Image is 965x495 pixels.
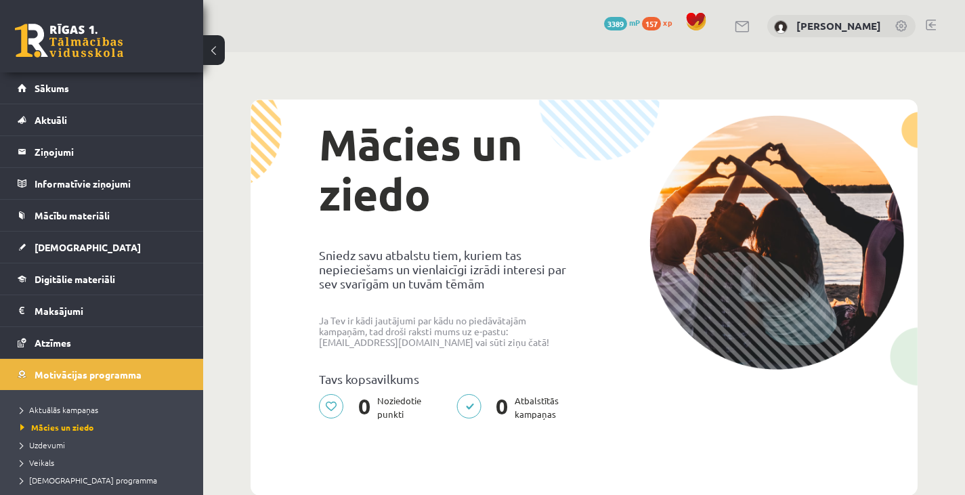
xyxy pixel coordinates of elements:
[35,295,186,326] legend: Maksājumi
[35,209,110,221] span: Mācību materiāli
[642,17,661,30] span: 157
[35,168,186,199] legend: Informatīvie ziņojumi
[35,337,71,349] span: Atzīmes
[319,248,574,290] p: Sniedz savu atbalstu tiem, kuriem tas nepieciešams un vienlaicīgi izrādi interesi par sev svarīgā...
[604,17,627,30] span: 3389
[489,394,515,421] span: 0
[20,404,98,415] span: Aktuālās kampaņas
[351,394,377,421] span: 0
[629,17,640,28] span: mP
[35,368,142,381] span: Motivācijas programma
[649,115,904,370] img: donation-campaign-image-5f3e0036a0d26d96e48155ce7b942732c76651737588babb5c96924e9bd6788c.png
[18,200,186,231] a: Mācību materiāli
[18,232,186,263] a: [DEMOGRAPHIC_DATA]
[642,17,679,28] a: 157 xp
[20,457,54,468] span: Veikals
[18,104,186,135] a: Aktuāli
[15,24,123,58] a: Rīgas 1. Tālmācības vidusskola
[20,421,190,433] a: Mācies un ziedo
[20,422,93,433] span: Mācies un ziedo
[796,19,881,33] a: [PERSON_NAME]
[319,119,574,219] h1: Mācies un ziedo
[18,295,186,326] a: Maksājumi
[20,439,65,450] span: Uzdevumi
[20,456,190,469] a: Veikals
[20,474,190,486] a: [DEMOGRAPHIC_DATA] programma
[319,372,574,386] p: Tavs kopsavilkums
[319,315,574,347] p: Ja Tev ir kādi jautājumi par kādu no piedāvātajām kampaņām, tad droši raksti mums uz e-pastu: [EM...
[20,475,157,486] span: [DEMOGRAPHIC_DATA] programma
[20,439,190,451] a: Uzdevumi
[18,263,186,295] a: Digitālie materiāli
[35,241,141,253] span: [DEMOGRAPHIC_DATA]
[35,136,186,167] legend: Ziņojumi
[18,359,186,390] a: Motivācijas programma
[35,82,69,94] span: Sākums
[319,394,429,421] p: Noziedotie punkti
[18,136,186,167] a: Ziņojumi
[18,72,186,104] a: Sākums
[20,404,190,416] a: Aktuālās kampaņas
[774,20,788,34] img: Nikoletta Nikolajenko
[456,394,567,421] p: Atbalstītās kampaņas
[604,17,640,28] a: 3389 mP
[35,114,67,126] span: Aktuāli
[35,273,115,285] span: Digitālie materiāli
[18,168,186,199] a: Informatīvie ziņojumi
[663,17,672,28] span: xp
[18,327,186,358] a: Atzīmes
